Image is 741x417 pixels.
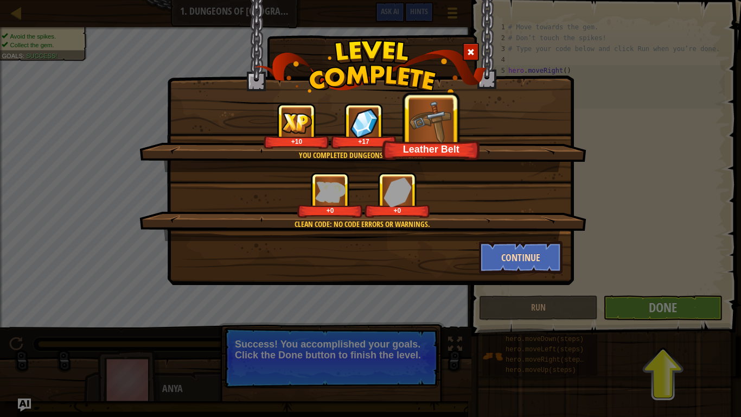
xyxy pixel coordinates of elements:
img: reward_icon_xp.png [315,181,346,203]
div: Leather Belt [385,143,477,155]
img: reward_icon_gems.png [384,177,412,207]
div: You completed Dungeons of Kithgard! [191,150,533,161]
div: Clean code: no code errors or warnings. [191,219,533,230]
img: level_complete.png [254,40,487,95]
img: reward_icon_gems.png [350,108,378,138]
button: Continue [479,241,563,274]
img: reward_icon_xp.png [282,112,312,134]
div: +17 [333,137,394,146]
img: portrait.png [409,99,454,144]
div: +0 [367,206,428,214]
div: +10 [266,137,327,146]
div: +0 [299,206,361,214]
